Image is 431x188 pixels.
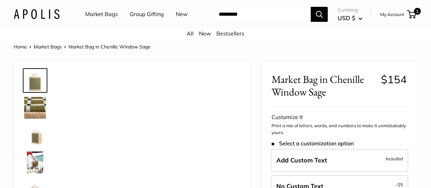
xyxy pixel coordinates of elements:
img: Market Bag in Chenille Window Sage [24,124,46,146]
span: $5 [398,182,403,187]
span: USD $ [338,14,355,21]
a: New [199,30,211,37]
span: Included [386,155,403,163]
a: Bestsellers [216,30,244,37]
img: Market Bag in Chenille Window Sage [24,151,46,173]
label: Add Custom Text [271,149,408,172]
img: Apolis [14,9,60,19]
nav: Breadcrumb [14,42,151,51]
span: Market Bag in Chenille Window Sage [272,73,376,98]
a: Market Bag in Chenille Window Sage [23,96,47,120]
input: Search... [213,7,311,22]
span: Market Bag in Chenille Window Sage [68,44,151,50]
a: My Account [380,10,404,18]
a: 1 [407,10,416,18]
button: USD $ [338,13,363,24]
p: Print a mix of letters, words, and numbers to make it unmistakably yours. [272,122,407,136]
a: New [176,9,188,19]
a: Market Bags [34,44,62,50]
span: 1 [414,8,421,15]
img: Market Bag in Chenille Window Sage [24,70,46,91]
a: Market Bag in Chenille Window Sage [23,150,47,175]
span: $154 [381,73,407,86]
span: Add Custom Text [276,156,327,164]
span: Currency [338,5,363,15]
span: Select a customization option [272,140,354,147]
a: Home [14,44,27,50]
button: Search [311,7,328,22]
a: Market Bag in Chenille Window Sage [23,123,47,147]
a: Market Bags [85,9,118,19]
div: Customize It [272,112,407,122]
a: All [187,30,194,37]
img: Market Bag in Chenille Window Sage [24,97,46,119]
a: Market Bag in Chenille Window Sage [23,68,47,93]
a: Group Gifting [130,9,164,19]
